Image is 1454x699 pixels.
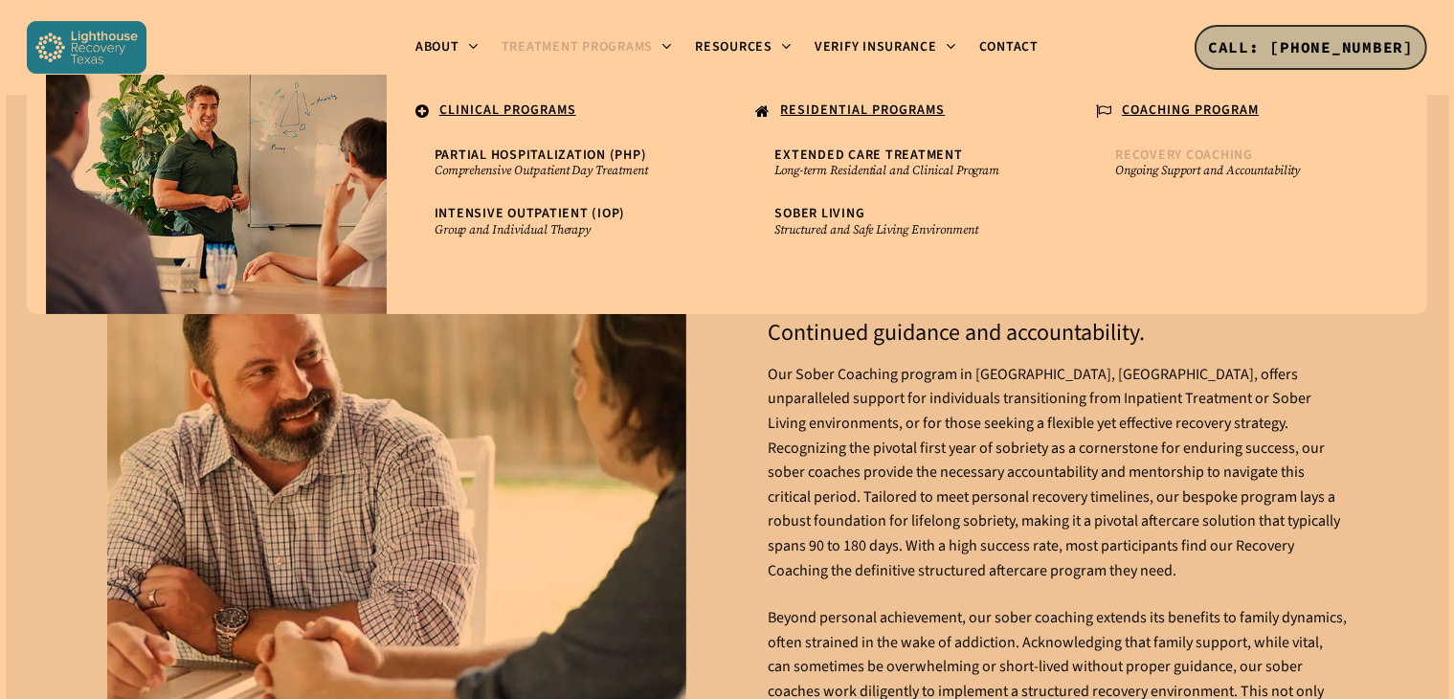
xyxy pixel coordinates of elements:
[406,94,708,130] a: CLINICAL PROGRAMS
[435,204,626,223] span: Intensive Outpatient (IOP)
[768,363,1347,606] p: Our Sober Coaching program in [GEOGRAPHIC_DATA], [GEOGRAPHIC_DATA], offers unparalleled support f...
[1106,139,1370,188] a: Recovery CoachingOngoing Support and Accountability
[425,197,689,246] a: Intensive Outpatient (IOP)Group and Individual Therapy
[768,321,1347,346] h4: Continued guidance and accountability.
[502,37,654,56] span: Treatment Programs
[435,222,680,237] small: Group and Individual Therapy
[415,37,459,56] span: About
[979,37,1039,56] span: Contact
[1122,101,1259,120] u: COACHING PROGRAM
[435,163,680,178] small: Comprehensive Outpatient Day Treatment
[695,37,772,56] span: Resources
[775,204,865,223] span: Sober Living
[1115,146,1253,165] span: Recovery Coaching
[775,146,963,165] span: Extended Care Treatment
[1195,25,1427,71] a: CALL: [PHONE_NUMBER]
[1086,94,1389,130] a: COACHING PROGRAM
[490,40,684,56] a: Treatment Programs
[75,101,79,120] span: .
[65,94,368,127] a: .
[968,40,1050,55] a: Contact
[683,40,803,56] a: Resources
[815,37,937,56] span: Verify Insurance
[439,101,576,120] u: CLINICAL PROGRAMS
[766,139,1030,188] a: Extended Care TreatmentLong-term Residential and Clinical Program
[747,94,1049,130] a: RESIDENTIAL PROGRAMS
[775,222,1020,237] small: Structured and Safe Living Environment
[1115,163,1360,178] small: Ongoing Support and Accountability
[766,197,1030,246] a: Sober LivingStructured and Safe Living Environment
[803,40,968,56] a: Verify Insurance
[435,146,647,165] span: Partial Hospitalization (PHP)
[425,139,689,188] a: Partial Hospitalization (PHP)Comprehensive Outpatient Day Treatment
[404,40,490,56] a: About
[27,21,146,74] img: Lighthouse Recovery Texas
[781,101,946,120] u: RESIDENTIAL PROGRAMS
[775,163,1020,178] small: Long-term Residential and Clinical Program
[1208,37,1414,56] span: CALL: [PHONE_NUMBER]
